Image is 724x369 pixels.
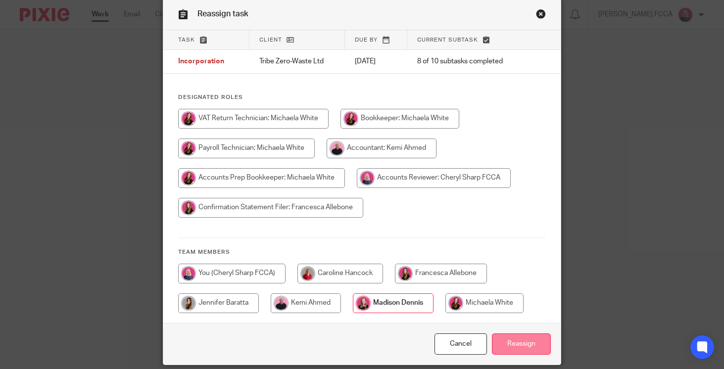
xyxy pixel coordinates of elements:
h4: Team members [178,248,546,256]
span: Task [178,37,195,43]
a: Close this dialog window [536,9,546,22]
a: Close this dialog window [434,333,487,355]
span: Reassign task [197,10,248,18]
h4: Designated Roles [178,93,546,101]
p: Tribe Zero-Waste Ltd [259,56,335,66]
p: [DATE] [355,56,397,66]
span: Current subtask [417,37,478,43]
span: Client [259,37,282,43]
span: Incorporation [178,58,224,65]
input: Reassign [492,333,551,355]
span: Due by [355,37,378,43]
td: 8 of 10 subtasks completed [407,50,527,74]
